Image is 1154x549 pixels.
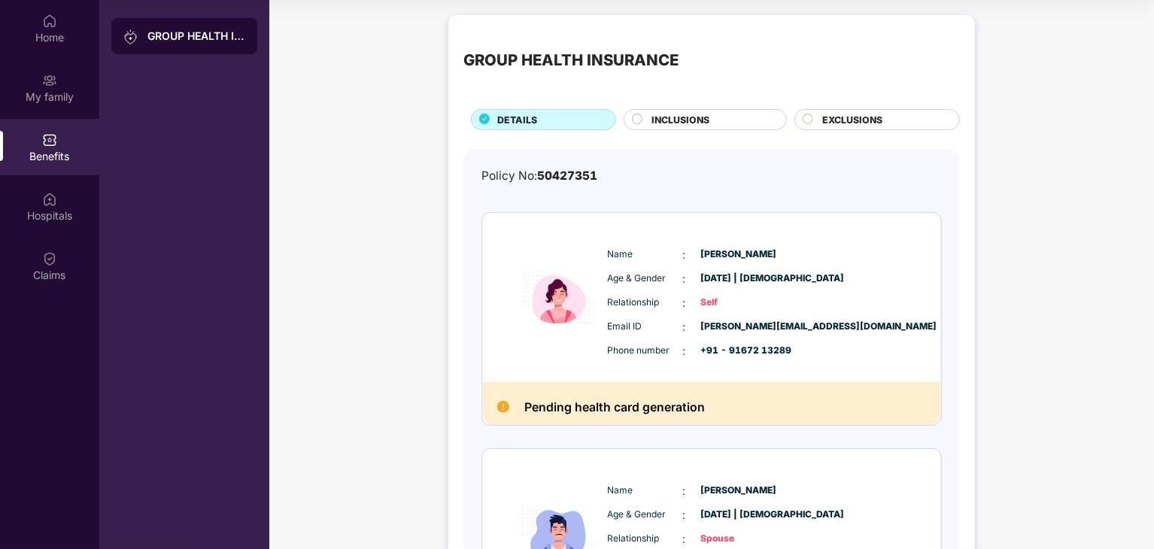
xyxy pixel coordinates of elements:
[608,508,683,522] span: Age & Gender
[701,271,776,286] span: [DATE] | [DEMOGRAPHIC_DATA]
[683,271,686,287] span: :
[123,29,138,44] img: svg+xml;base64,PHN2ZyB3aWR0aD0iMjAiIGhlaWdodD0iMjAiIHZpZXdCb3g9IjAgMCAyMCAyMCIgZmlsbD0ibm9uZSIgeG...
[608,247,683,262] span: Name
[42,192,57,207] img: svg+xml;base64,PHN2ZyBpZD0iSG9zcGl0YWxzIiB4bWxucz0iaHR0cDovL3d3dy53My5vcmcvMjAwMC9zdmciIHdpZHRoPS...
[42,132,57,147] img: svg+xml;base64,PHN2ZyBpZD0iQmVuZWZpdHMiIHhtbG5zPSJodHRwOi8vd3d3LnczLm9yZy8yMDAwL3N2ZyIgd2lkdGg9Ij...
[42,73,57,88] img: svg+xml;base64,PHN2ZyB3aWR0aD0iMjAiIGhlaWdodD0iMjAiIHZpZXdCb3g9IjAgMCAyMCAyMCIgZmlsbD0ibm9uZSIgeG...
[42,14,57,29] img: svg+xml;base64,PHN2ZyBpZD0iSG9tZSIgeG1sbnM9Imh0dHA6Ly93d3cudzMub3JnLzIwMDAvc3ZnIiB3aWR0aD0iMjAiIG...
[683,319,686,335] span: :
[524,397,705,417] h2: Pending health card generation
[608,344,683,358] span: Phone number
[497,113,537,127] span: DETAILS
[683,531,686,547] span: :
[683,483,686,499] span: :
[701,247,776,262] span: [PERSON_NAME]
[608,296,683,310] span: Relationship
[683,295,686,311] span: :
[822,113,882,127] span: EXCLUSIONS
[683,507,686,523] span: :
[481,167,597,185] div: Policy No:
[608,320,683,334] span: Email ID
[497,401,509,413] img: Pending
[608,484,683,498] span: Name
[147,29,245,44] div: GROUP HEALTH INSURANCE
[683,343,686,359] span: :
[701,508,776,522] span: [DATE] | [DEMOGRAPHIC_DATA]
[701,344,776,358] span: +91 - 91672 13289
[701,532,776,546] span: Spouse
[463,48,679,72] div: GROUP HEALTH INSURANCE
[701,296,776,310] span: Self
[537,168,597,183] span: 50427351
[651,113,709,127] span: INCLUSIONS
[701,320,776,334] span: [PERSON_NAME][EMAIL_ADDRESS][DOMAIN_NAME]
[701,484,776,498] span: [PERSON_NAME]
[608,271,683,286] span: Age & Gender
[683,247,686,263] span: :
[42,251,57,266] img: svg+xml;base64,PHN2ZyBpZD0iQ2xhaW0iIHhtbG5zPSJodHRwOi8vd3d3LnczLm9yZy8yMDAwL3N2ZyIgd2lkdGg9IjIwIi...
[608,532,683,546] span: Relationship
[514,231,604,364] img: icon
